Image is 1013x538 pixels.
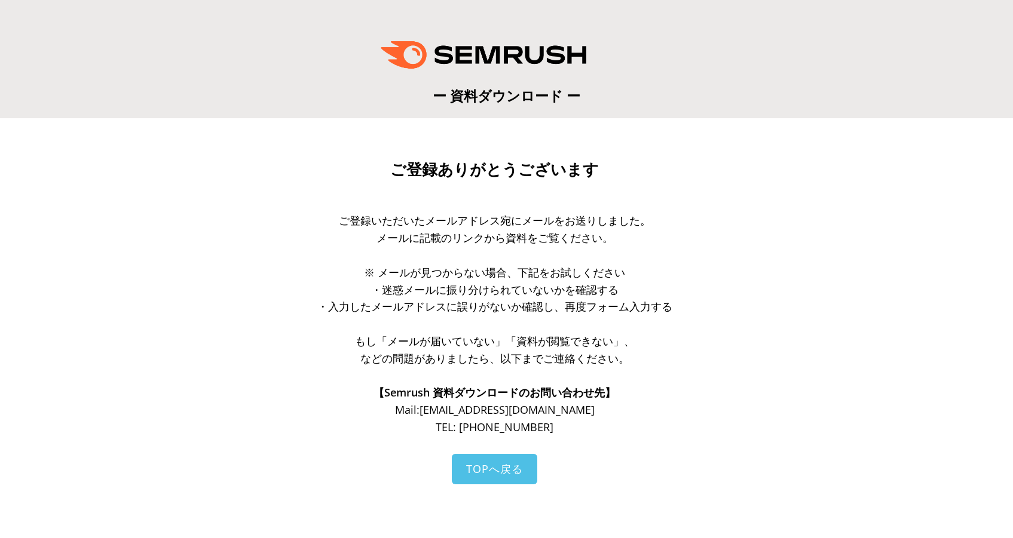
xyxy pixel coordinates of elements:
[390,161,599,179] span: ご登録ありがとうございます
[377,230,613,245] span: メールに記載のリンクから資料をご覧ください。
[433,86,580,105] span: ー 資料ダウンロード ー
[355,334,635,348] span: もし「メールが届いていない」「資料が閲覧できない」、
[374,385,616,399] span: 【Semrush 資料ダウンロードのお問い合わせ先】
[466,462,523,476] span: TOPへ戻る
[360,351,629,365] span: などの問題がありましたら、以下までご連絡ください。
[436,420,553,434] span: TEL: [PHONE_NUMBER]
[317,299,672,313] span: ・入力したメールアドレスに誤りがないか確認し、再度フォーム入力する
[452,454,537,484] a: TOPへ戻る
[364,265,625,279] span: ※ メールが見つからない場合、下記をお試しください
[395,402,595,417] span: Mail: [EMAIL_ADDRESS][DOMAIN_NAME]
[339,213,651,228] span: ご登録いただいたメールアドレス宛にメールをお送りしました。
[371,282,619,297] span: ・迷惑メールに振り分けられていないかを確認する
